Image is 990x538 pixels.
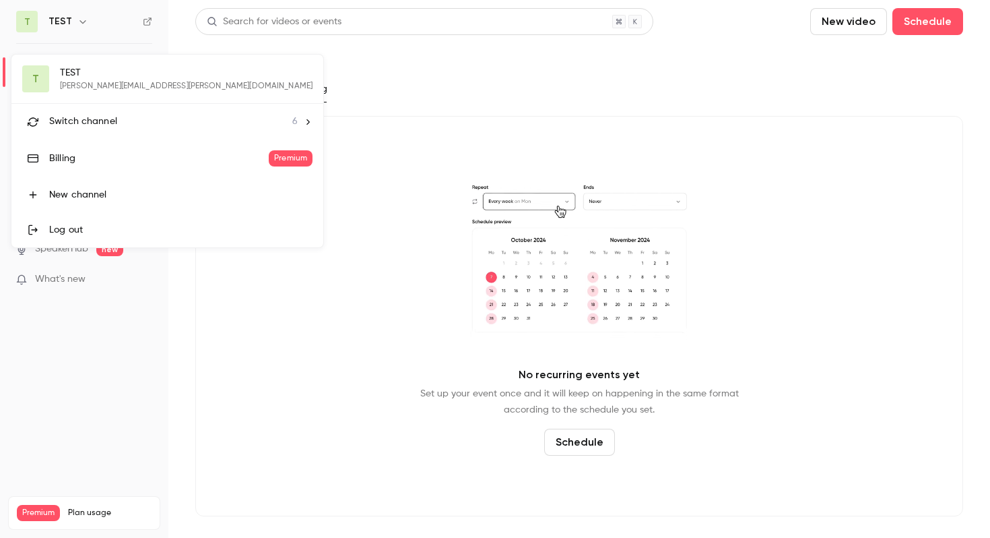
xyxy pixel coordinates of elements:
[49,115,117,129] span: Switch channel
[49,223,312,237] div: Log out
[49,188,312,202] div: New channel
[269,150,312,167] span: Premium
[292,115,298,129] span: 6
[49,152,269,165] div: Billing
